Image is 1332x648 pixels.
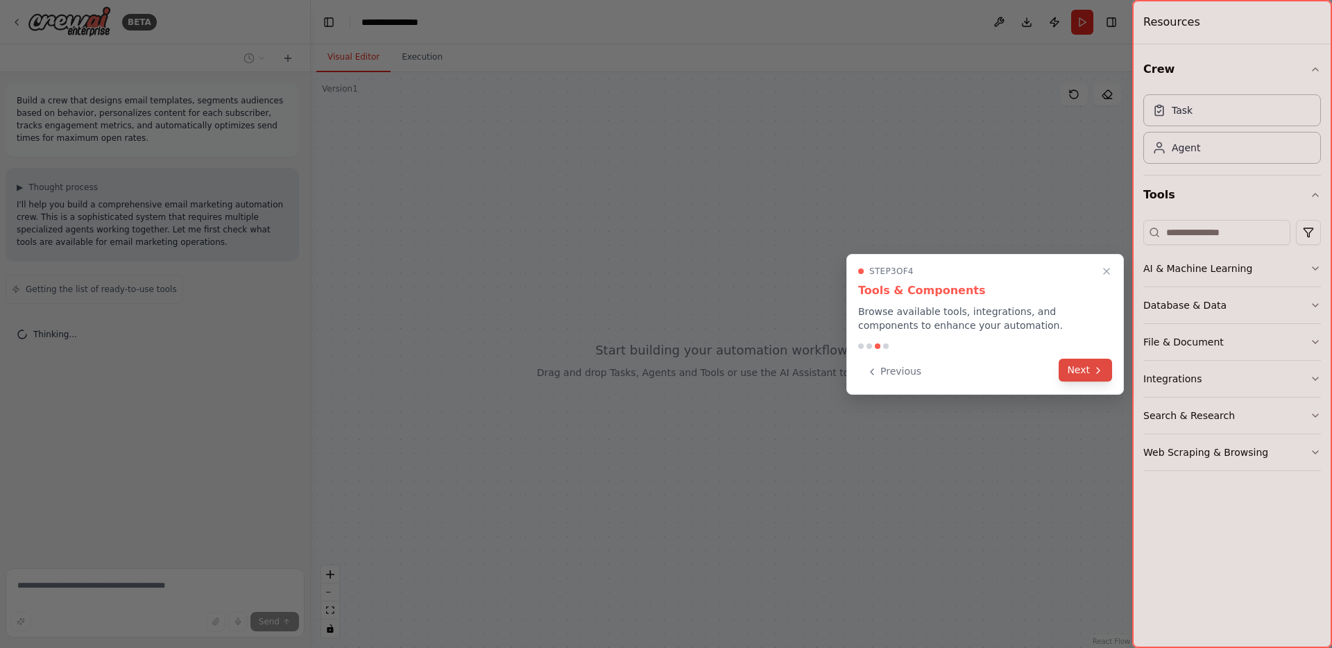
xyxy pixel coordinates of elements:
h3: Tools & Components [858,282,1112,299]
button: Next [1059,359,1112,382]
button: Hide left sidebar [319,12,339,32]
p: Browse available tools, integrations, and components to enhance your automation. [858,305,1112,332]
span: Step 3 of 4 [869,266,914,277]
button: Close walkthrough [1098,263,1115,280]
button: Previous [858,360,930,383]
